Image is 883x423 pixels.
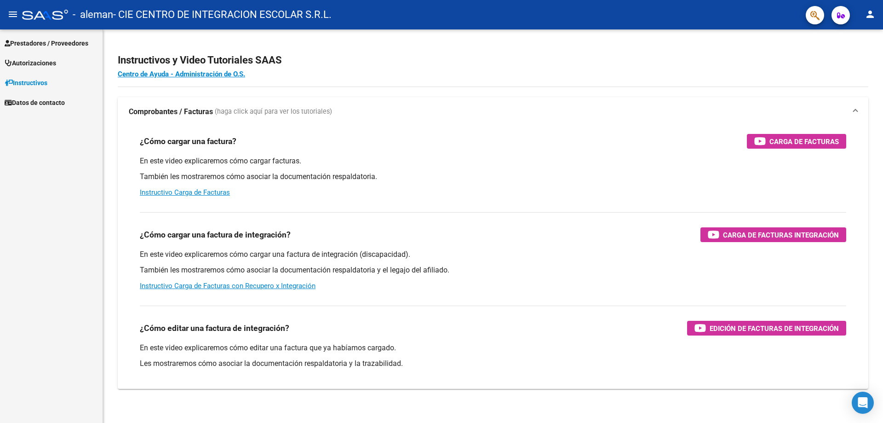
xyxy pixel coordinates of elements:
[140,188,230,197] a: Instructivo Carga de Facturas
[140,265,846,275] p: También les mostraremos cómo asociar la documentación respaldatoria y el legajo del afiliado.
[865,9,876,20] mat-icon: person
[140,228,291,241] h3: ¿Cómo cargar una factura de integración?
[687,321,846,336] button: Edición de Facturas de integración
[140,322,289,335] h3: ¿Cómo editar una factura de integración?
[140,135,236,148] h3: ¿Cómo cargar una factura?
[710,323,839,334] span: Edición de Facturas de integración
[118,52,868,69] h2: Instructivos y Video Tutoriales SAAS
[140,359,846,369] p: Les mostraremos cómo asociar la documentación respaldatoria y la trazabilidad.
[5,38,88,48] span: Prestadores / Proveedores
[118,70,245,78] a: Centro de Ayuda - Administración de O.S.
[113,5,332,25] span: - CIE CENTRO DE INTEGRACION ESCOLAR S.R.L.
[7,9,18,20] mat-icon: menu
[852,392,874,414] div: Open Intercom Messenger
[769,136,839,147] span: Carga de Facturas
[747,134,846,149] button: Carga de Facturas
[5,58,56,68] span: Autorizaciones
[140,343,846,353] p: En este video explicaremos cómo editar una factura que ya habíamos cargado.
[723,229,839,241] span: Carga de Facturas Integración
[118,127,868,389] div: Comprobantes / Facturas (haga click aquí para ver los tutoriales)
[118,97,868,127] mat-expansion-panel-header: Comprobantes / Facturas (haga click aquí para ver los tutoriales)
[140,249,846,260] p: En este video explicaremos cómo cargar una factura de integración (discapacidad).
[215,107,332,117] span: (haga click aquí para ver los tutoriales)
[140,282,315,290] a: Instructivo Carga de Facturas con Recupero x Integración
[140,172,846,182] p: También les mostraremos cómo asociar la documentación respaldatoria.
[140,156,846,166] p: En este video explicaremos cómo cargar facturas.
[73,5,113,25] span: - aleman
[129,107,213,117] strong: Comprobantes / Facturas
[5,98,65,108] span: Datos de contacto
[5,78,47,88] span: Instructivos
[700,227,846,242] button: Carga de Facturas Integración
